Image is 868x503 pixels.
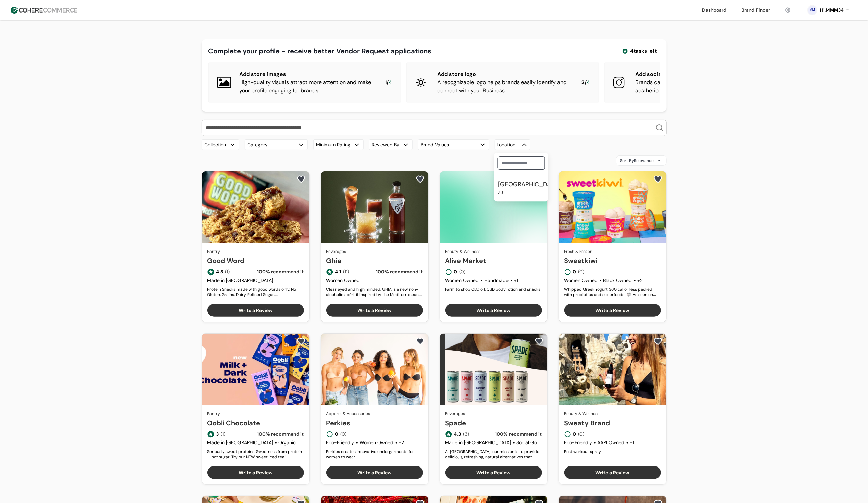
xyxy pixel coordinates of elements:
div: High-quality visuals attract more attention and make your profile engaging for brands. [240,78,374,95]
button: Write a Review [326,304,423,317]
img: Cohere Logo [11,7,77,14]
a: Oobli Chocolate [207,418,304,428]
button: add to favorite [296,174,307,184]
a: Sweetkiwi [564,256,661,266]
span: Sort By Relevance [620,158,654,164]
button: Write a Review [207,304,304,317]
div: [GEOGRAPHIC_DATA] [498,180,560,189]
div: Add store images [240,70,374,78]
span: 4 tasks left [630,47,657,55]
a: Ghia [326,256,423,266]
div: Complete your profile - receive better Vendor Request applications [208,46,432,56]
span: 4 [389,79,392,87]
a: Spade [445,418,542,428]
div: Hi, MMM34 [820,7,844,14]
button: Write a Review [326,466,423,479]
button: Write a Review [445,466,542,479]
a: Good Word [207,256,304,266]
span: 1 [385,79,387,87]
span: / [585,79,587,87]
button: add to favorite [296,336,307,346]
span: 2 [582,79,585,87]
a: Alive Market [445,256,542,266]
span: / [387,79,389,87]
div: ZJ [498,189,560,196]
button: Write a Review [564,304,661,317]
a: Sweaty Brand [564,418,661,428]
button: Write a Review [445,304,542,317]
svg: 0 percent [807,5,817,15]
div: Add social media links [636,70,769,78]
button: add to favorite [415,174,426,184]
button: Write a Review [564,466,661,479]
span: 4 [587,79,590,87]
button: Write a Review [207,466,304,479]
a: Perkies [326,418,423,428]
div: A recognizable logo helps brands easily identify and connect with your Business. [438,78,571,95]
button: add to favorite [415,336,426,346]
button: add to favorite [652,174,664,184]
button: add to favorite [652,336,664,346]
button: add to favorite [534,336,545,346]
div: Brands can discover more about your Store’s aesthetic and other business updates. [636,78,769,95]
div: Add store logo [438,70,571,78]
button: Hi,MMM34 [820,7,850,14]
